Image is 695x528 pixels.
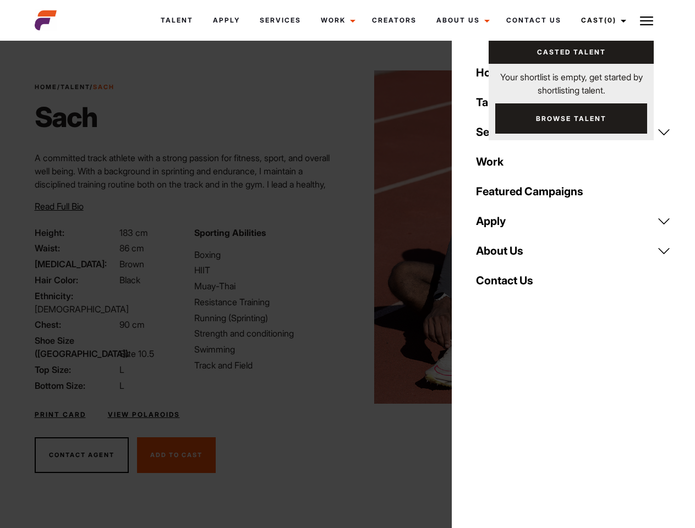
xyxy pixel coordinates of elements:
[469,87,677,117] a: Talent
[108,410,180,420] a: View Polaroids
[35,83,57,91] a: Home
[119,319,145,330] span: 90 cm
[194,295,341,309] li: Resistance Training
[35,318,117,331] span: Chest:
[604,16,616,24] span: (0)
[194,327,341,340] li: Strength and conditioning
[137,437,216,474] button: Add To Cast
[194,359,341,372] li: Track and Field
[469,147,677,177] a: Work
[496,5,571,35] a: Contact Us
[203,5,250,35] a: Apply
[489,64,654,97] p: Your shortlist is empty, get started by shortlisting talent.
[35,257,117,271] span: [MEDICAL_DATA]:
[35,304,129,315] span: [DEMOGRAPHIC_DATA]
[93,83,114,91] strong: Sach
[489,41,654,64] a: Casted Talent
[119,380,124,391] span: L
[35,201,84,212] span: Read Full Bio
[119,274,140,285] span: Black
[35,437,129,474] button: Contact Agent
[35,363,117,376] span: Top Size:
[495,103,647,134] a: Browse Talent
[35,273,117,287] span: Hair Color:
[35,101,114,134] h1: Sach
[469,177,677,206] a: Featured Campaigns
[194,263,341,277] li: HIIT
[194,343,341,356] li: Swimming
[194,248,341,261] li: Boxing
[194,311,341,324] li: Running (Sprinting)
[119,364,124,375] span: L
[194,227,266,238] strong: Sporting Abilities
[151,5,203,35] a: Talent
[469,58,677,87] a: Home
[35,200,84,213] button: Read Full Bio
[35,9,57,31] img: cropped-aefm-brand-fav-22-square.png
[119,348,154,359] span: Size 10.5
[35,289,117,302] span: Ethnicity:
[571,5,633,35] a: Cast(0)
[35,241,117,255] span: Waist:
[35,226,117,239] span: Height:
[150,451,203,459] span: Add To Cast
[362,5,426,35] a: Creators
[119,227,148,238] span: 183 cm
[640,14,653,28] img: Burger icon
[426,5,496,35] a: About Us
[250,5,311,35] a: Services
[469,266,677,295] a: Contact Us
[35,410,86,420] a: Print Card
[119,243,144,254] span: 86 cm
[35,379,117,392] span: Bottom Size:
[61,83,90,91] a: Talent
[311,5,362,35] a: Work
[469,206,677,236] a: Apply
[469,236,677,266] a: About Us
[35,334,117,360] span: Shoe Size ([GEOGRAPHIC_DATA]):
[469,117,677,147] a: Services
[194,279,341,293] li: Muay-Thai
[119,258,144,269] span: Brown
[35,82,114,92] span: / /
[35,151,341,217] p: A committed track athlete with a strong passion for fitness, sport, and overall well being. With ...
